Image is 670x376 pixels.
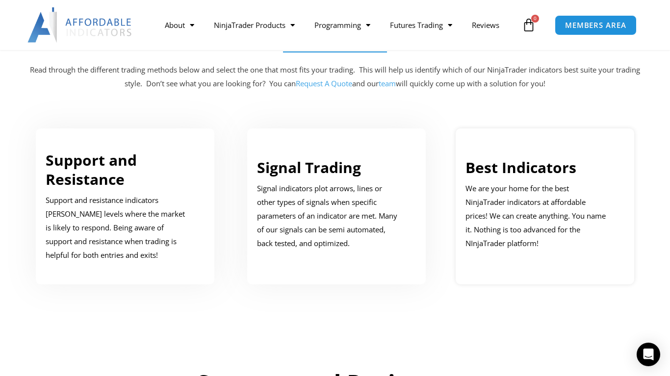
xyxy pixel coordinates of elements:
span: 0 [531,15,539,23]
a: NinjaTrader Products [204,14,305,36]
a: Reviews [462,14,509,36]
p: Read through the different trading methods below and select the one that most fits your trading. ... [28,63,642,91]
p: Support and resistance indicators [PERSON_NAME] levels where the market is likely to respond. Bei... [46,194,190,262]
a: team [379,78,396,88]
a: Programming [305,14,380,36]
a: Futures Trading [380,14,462,36]
p: We are your home for the best NinjaTrader indicators at affordable prices! We can create anything... [465,182,610,250]
a: Support and Resistance [46,150,137,189]
span: MEMBERS AREA [565,22,626,29]
img: LogoAI | Affordable Indicators – NinjaTrader [27,7,133,43]
a: Request A Quote [296,78,352,88]
a: About [155,14,204,36]
a: Signal Trading [257,157,361,177]
a: MEMBERS AREA [555,15,637,35]
a: 0 [507,11,550,39]
a: Best Indicators [465,157,576,177]
p: Signal indicators plot arrows, lines or other types of signals when specific parameters of an ind... [257,182,401,250]
nav: Menu [155,14,519,36]
div: Open Intercom Messenger [637,343,660,366]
